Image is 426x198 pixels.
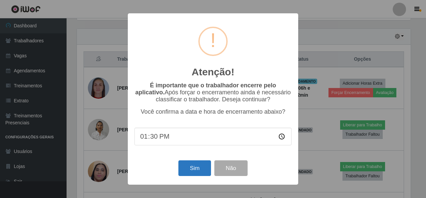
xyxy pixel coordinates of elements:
[178,160,211,176] button: Sim
[134,108,292,115] p: Você confirma a data e hora de encerramento abaixo?
[134,82,292,103] p: Após forçar o encerramento ainda é necessário classificar o trabalhador. Deseja continuar?
[135,82,276,96] b: É importante que o trabalhador encerre pelo aplicativo.
[214,160,247,176] button: Não
[192,66,234,78] h2: Atenção!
